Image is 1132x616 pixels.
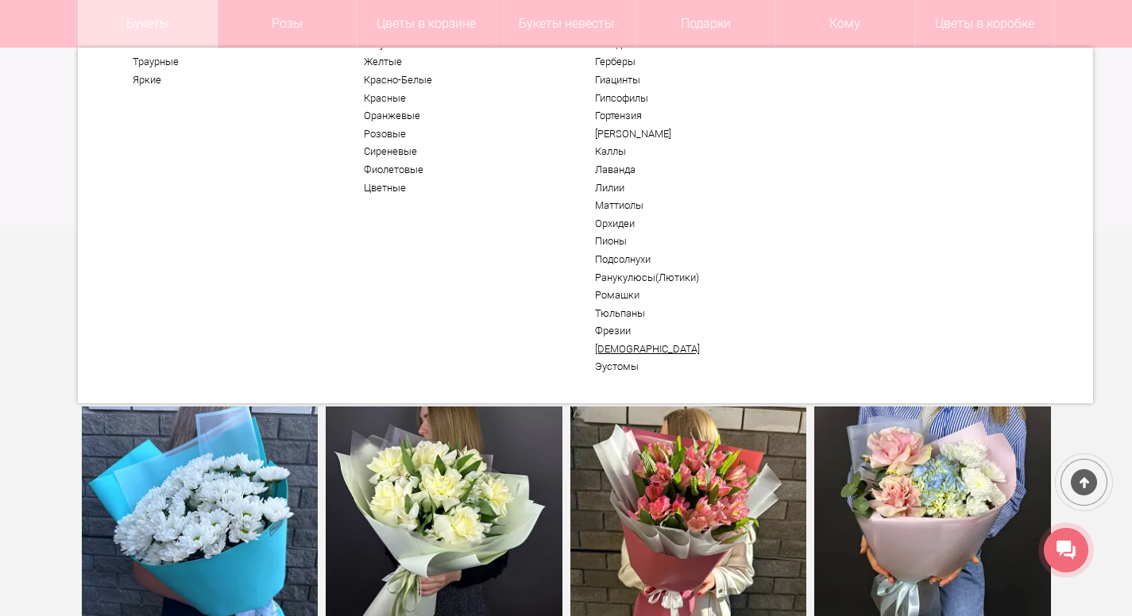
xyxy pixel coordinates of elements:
a: Желтые [364,56,559,68]
a: [DEMOGRAPHIC_DATA] [595,343,790,356]
a: Тюльпаны [595,307,790,320]
a: Лаванда [595,164,790,176]
a: Цветные [364,182,559,194]
a: Красные [364,92,559,105]
a: Гиацинты [595,74,790,87]
a: Орхидеи [595,218,790,230]
a: Сиреневые [364,145,559,158]
a: Лилии [595,182,790,194]
a: Траурные [133,56,328,68]
a: [PERSON_NAME] [595,128,790,141]
a: Фрезии [595,325,790,337]
a: Оранжевые [364,110,559,122]
a: Красно-Белые [364,74,559,87]
a: Фиолетовые [364,164,559,176]
a: Маттиолы [595,199,790,212]
a: Ромашки [595,289,790,302]
a: Подсолнухи [595,253,790,266]
a: Эустомы [595,360,790,373]
a: Яркие [133,74,328,87]
a: Каллы [595,145,790,158]
a: Гипсофилы [595,92,790,105]
a: Ранукулюсы(Лютики) [595,271,790,284]
a: Герберы [595,56,790,68]
a: Розовые [364,128,559,141]
a: Гортензия [595,110,790,122]
a: Пионы [595,235,790,248]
